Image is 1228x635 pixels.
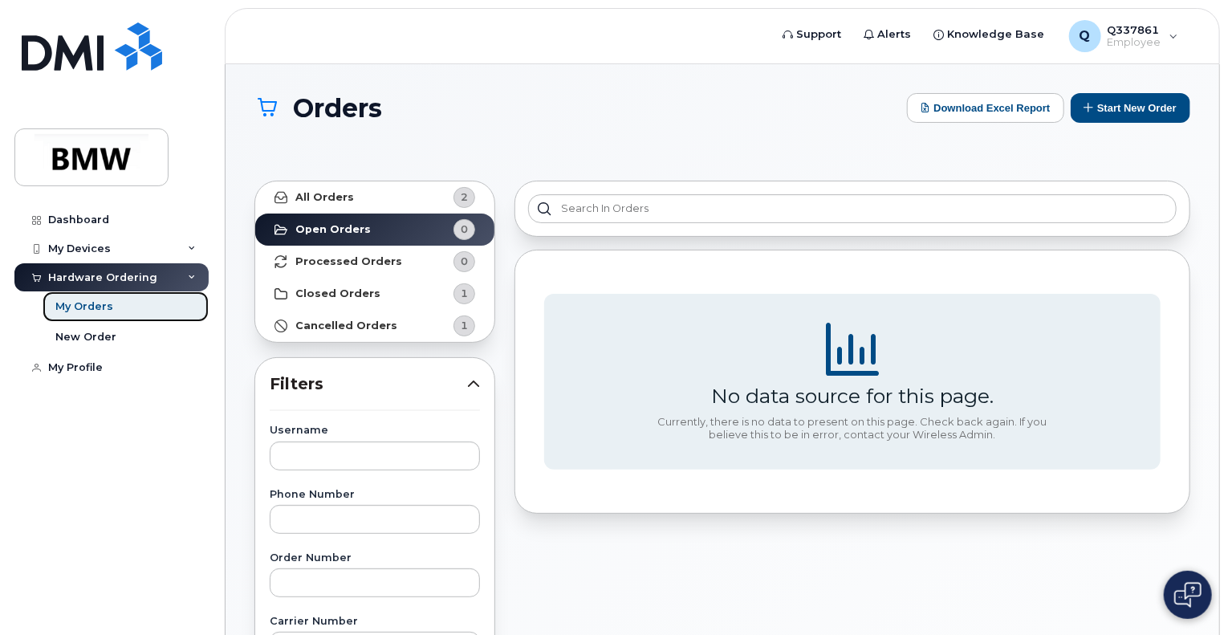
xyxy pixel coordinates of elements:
a: Open Orders0 [255,214,494,246]
button: Download Excel Report [907,93,1064,123]
label: Phone Number [270,490,480,500]
a: Processed Orders0 [255,246,494,278]
strong: All Orders [295,191,354,204]
button: Start New Order [1071,93,1190,123]
label: Username [270,425,480,436]
strong: Open Orders [295,223,371,236]
span: Orders [293,94,382,122]
span: 1 [461,318,468,333]
span: 0 [461,254,468,269]
a: All Orders2 [255,181,494,214]
strong: Closed Orders [295,287,380,300]
strong: Cancelled Orders [295,320,397,332]
div: Currently, there is no data to present on this page. Check back again. If you believe this to be ... [652,416,1053,441]
input: Search in orders [528,194,1177,223]
span: 1 [461,286,468,301]
label: Order Number [270,553,480,564]
div: No data source for this page. [711,384,994,408]
span: 2 [461,189,468,205]
strong: Processed Orders [295,255,402,268]
a: Closed Orders1 [255,278,494,310]
a: Cancelled Orders1 [255,310,494,342]
span: Filters [270,372,467,396]
span: 0 [461,222,468,237]
img: Open chat [1174,582,1202,608]
label: Carrier Number [270,617,480,627]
